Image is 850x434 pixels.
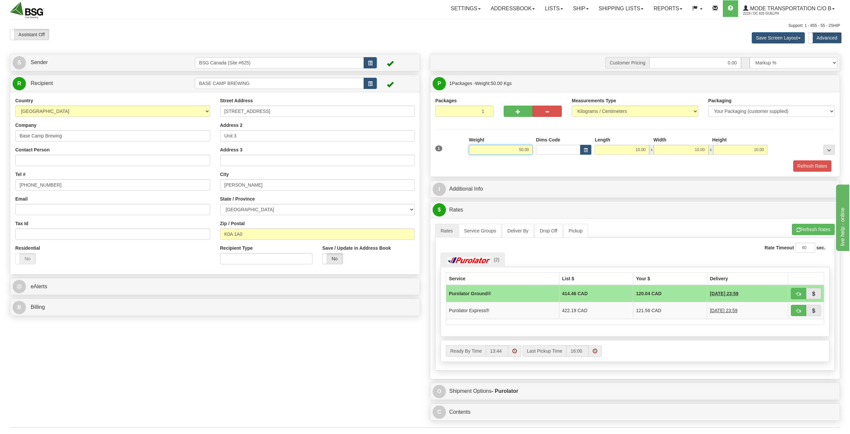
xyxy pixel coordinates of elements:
span: @ [13,280,26,293]
label: No [16,253,36,264]
span: Billing [31,304,45,310]
td: 121.56 CAD [633,302,707,319]
a: Rates [435,224,458,238]
label: Recipient Type [220,245,253,251]
a: Settings [446,0,486,17]
span: eAlerts [31,284,47,289]
label: Rate Timeout [765,244,794,251]
span: Mode Transportation c/o B [748,6,831,11]
a: Pickup [563,224,588,238]
a: Shipping lists [594,0,648,17]
a: $Rates [433,203,837,217]
div: live help - online [5,4,61,12]
th: Delivery [707,272,788,285]
th: List $ [559,272,633,285]
td: 120.04 CAD [633,285,707,302]
label: Width [653,136,666,143]
span: 1 [449,81,452,86]
label: Country [15,97,33,104]
div: ... [823,145,835,155]
span: Packages - [449,77,512,90]
span: x [649,145,654,155]
span: 1 Day [710,290,738,297]
label: State / Province [220,196,255,202]
span: Sender [31,59,48,65]
a: @ eAlerts [13,280,417,294]
span: x [709,145,713,155]
label: Save / Update in Address Book [322,245,391,251]
th: Your $ [633,272,707,285]
label: No [323,253,343,264]
label: Ready By Time [446,345,486,357]
a: Reports [648,0,687,17]
td: 422.19 CAD [559,302,633,319]
span: C [433,405,446,419]
strong: - Purolator [491,388,518,394]
span: P [433,77,446,90]
th: Service [446,272,559,285]
span: Customer Pricing [605,57,649,68]
input: Sender Id [195,57,364,68]
span: Kgs [504,81,512,86]
label: Address 2 [220,122,243,129]
a: Mode Transportation c/o B 2219 / DC 625 Guelph [738,0,840,17]
a: B Billing [13,301,417,314]
span: B [13,301,26,314]
a: IAdditional Info [433,182,837,196]
label: Company [15,122,37,129]
label: Weight [469,136,484,143]
td: 414.46 CAD [559,285,633,302]
button: Refresh Rates [792,224,835,235]
a: Service Groups [459,224,501,238]
a: R Recipient [13,77,175,90]
label: Tax Id [15,220,28,227]
label: Contact Person [15,146,49,153]
label: Advanced [808,33,841,43]
label: Dims Code [536,136,560,143]
span: (2) [494,257,499,262]
label: sec. [816,244,825,251]
span: Recipient [31,80,53,86]
a: Lists [540,0,568,17]
label: City [220,171,229,178]
span: 1 Day [710,307,737,314]
label: Street Address [220,97,253,104]
span: 2219 / DC 625 Guelph [743,10,793,17]
img: logo2219.jpg [10,2,44,19]
label: Email [15,196,28,202]
label: Length [595,136,610,143]
img: Purolator [446,257,492,264]
a: Drop Off [535,224,563,238]
label: Height [712,136,727,143]
label: Zip / Postal [220,220,245,227]
label: Packages [435,97,457,104]
span: $ [433,203,446,217]
td: Purolator Express® [446,302,559,319]
a: Addressbook [486,0,540,17]
a: Deliver By [502,224,534,238]
a: OShipment Options- Purolator [433,385,837,398]
span: I [433,183,446,196]
label: Tel # [15,171,26,178]
div: Support: 1 - 855 - 55 - 2SHIP [10,23,840,29]
span: S [13,56,26,69]
span: 1 [435,145,442,151]
span: Weight: [475,81,512,86]
a: Ship [568,0,594,17]
a: S Sender [13,56,195,69]
button: Save Screen Layout [752,32,805,43]
label: Address 3 [220,146,243,153]
button: Refresh Rates [793,160,831,172]
td: Purolator Ground® [446,285,559,302]
label: Packaging [708,97,731,104]
label: Last Pickup Time [523,345,566,357]
a: CContents [433,405,837,419]
input: Recipient Id [195,78,364,89]
label: Assistant Off [10,29,49,40]
label: Residential [15,245,40,251]
input: Enter a location [220,106,415,117]
span: 50.00 [491,81,502,86]
span: O [433,385,446,398]
a: P 1Packages -Weight:50.00 Kgs [433,77,837,90]
iframe: chat widget [835,183,849,251]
